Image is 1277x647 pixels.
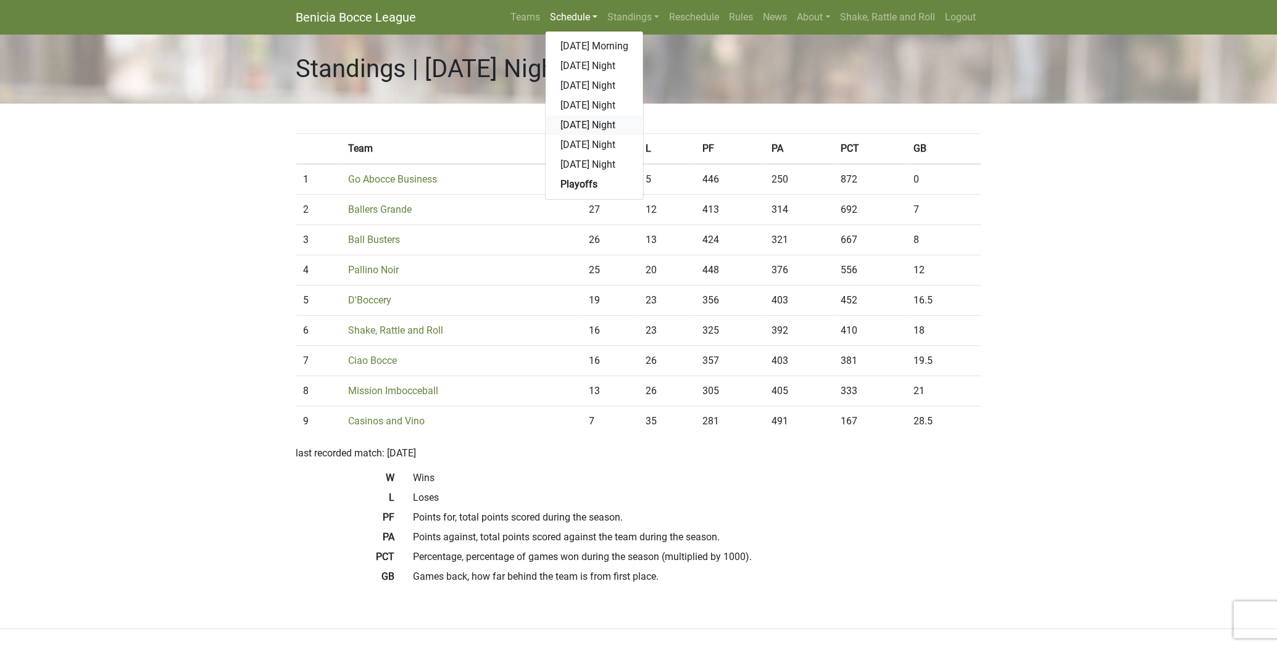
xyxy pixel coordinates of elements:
td: 16 [581,316,638,346]
h1: Standings | [DATE] Night [296,54,564,84]
a: [DATE] Night [546,115,643,135]
td: 5 [296,286,341,316]
div: Schedule [545,31,644,200]
td: 4 [296,255,341,286]
a: Shake, Rattle and Roll [836,5,941,30]
td: 13 [638,225,695,255]
td: 2 [296,195,341,225]
td: 7 [907,195,981,225]
td: 26 [581,225,638,255]
dt: W [287,471,404,490]
td: 692 [833,195,906,225]
dd: Points against, total points scored against the team during the season. [404,530,991,545]
td: 0 [907,164,981,195]
td: 7 [581,406,638,437]
td: 25 [581,255,638,286]
td: 35 [638,406,695,437]
td: 333 [833,376,906,406]
td: 410 [833,316,906,346]
a: Rules [724,5,758,30]
td: 8 [907,225,981,255]
strong: Playoffs [560,178,597,190]
td: 13 [581,376,638,406]
th: L [638,134,695,165]
dd: Percentage, percentage of games won during the season (multiplied by 1000). [404,550,991,564]
td: 167 [833,406,906,437]
td: 21 [907,376,981,406]
a: Playoffs [546,175,643,194]
td: 452 [833,286,906,316]
a: News [758,5,792,30]
td: 23 [638,316,695,346]
td: 19.5 [907,346,981,376]
td: 381 [833,346,906,376]
a: Ballers Grande [348,204,412,215]
td: 321 [764,225,833,255]
dt: L [287,490,404,510]
a: Casinos and Vino [348,415,425,427]
dd: Points for, total points scored during the season. [404,510,991,525]
td: 424 [696,225,765,255]
a: Reschedule [664,5,724,30]
dt: PCT [287,550,404,569]
td: 405 [764,376,833,406]
td: 448 [696,255,765,286]
a: [DATE] Night [546,155,643,175]
td: 12 [907,255,981,286]
td: 325 [696,316,765,346]
a: Pallino Noir [348,264,399,276]
td: 556 [833,255,906,286]
a: [DATE] Morning [546,36,643,56]
td: 28.5 [907,406,981,437]
dd: Loses [404,490,991,505]
a: Mission Imbocceball [348,385,438,397]
dd: Games back, how far behind the team is from first place. [404,569,991,584]
td: 9 [296,406,341,437]
td: 376 [764,255,833,286]
td: 12 [638,195,695,225]
th: PCT [833,134,906,165]
a: Benicia Bocce League [296,5,417,30]
a: About [792,5,835,30]
th: PF [696,134,765,165]
td: 1 [296,164,341,195]
td: 18 [907,316,981,346]
p: last recorded match: [DATE] [296,446,981,461]
a: [DATE] Night [546,96,643,115]
td: 392 [764,316,833,346]
td: 250 [764,164,833,195]
dd: Wins [404,471,991,485]
td: 446 [696,164,765,195]
a: Logout [941,5,981,30]
td: 403 [764,286,833,316]
td: 667 [833,225,906,255]
td: 20 [638,255,695,286]
td: 26 [638,346,695,376]
a: Teams [505,5,545,30]
td: 6 [296,316,341,346]
td: 8 [296,376,341,406]
th: Team [341,134,581,165]
td: 3 [296,225,341,255]
a: D'Boccery [348,294,391,306]
td: 314 [764,195,833,225]
td: 16.5 [907,286,981,316]
td: 413 [696,195,765,225]
dt: GB [287,569,404,589]
td: 16 [581,346,638,376]
th: GB [907,134,981,165]
a: Ciao Bocce [348,355,397,366]
a: Schedule [545,5,602,30]
td: 281 [696,406,765,437]
td: 356 [696,286,765,316]
td: 26 [638,376,695,406]
dt: PA [287,530,404,550]
td: 5 [638,164,695,195]
a: Shake, Rattle and Roll [348,324,443,336]
dt: PF [287,510,404,530]
td: 872 [833,164,906,195]
th: PA [764,134,833,165]
a: [DATE] Night [546,56,643,76]
td: 403 [764,346,833,376]
a: Ball Busters [348,234,400,245]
